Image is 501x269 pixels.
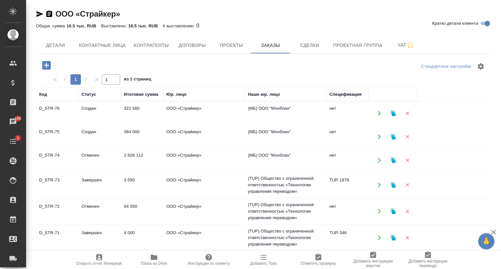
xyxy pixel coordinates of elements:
[333,41,382,50] span: Проектная группа
[121,200,163,223] td: 64 050
[432,20,478,27] span: Кратко детали клиента
[36,125,78,148] td: D_STR-75
[346,251,401,269] button: Добавить инструкции верстки
[78,200,121,223] td: Отменен
[216,41,247,50] span: Проекты
[387,178,400,192] button: Клонировать
[245,125,326,148] td: (МБ) ООО "Монблан"
[401,231,414,245] button: Удалить
[163,226,245,249] td: ООО «Страйкер»
[326,149,369,172] td: нет
[236,251,291,269] button: Добавить Todo
[121,125,163,148] td: 384 000
[245,225,326,251] td: (TUP) Общество с ограниченной ответственностью «Технологии управления переводом»
[36,200,78,223] td: D_STR-72
[245,102,326,125] td: (МБ) ООО "Монблан"
[128,23,163,28] p: 16.5 тыс. RUB
[121,174,163,196] td: 3 550
[124,91,158,98] div: Итоговая сумма
[163,174,245,196] td: ООО «Страйкер»
[401,251,455,269] button: Добавить инструкции перевода
[387,106,400,120] button: Клонировать
[372,205,386,218] button: Открыть
[291,251,346,269] button: Отметить проверку
[121,102,163,125] td: 322 560
[76,261,122,266] span: Открыть отчет Newspeak
[36,149,78,172] td: D_STR-74
[401,153,414,167] button: Удалить
[163,200,245,223] td: ООО «Страйкер»
[181,251,236,269] button: Инструкции по клиенту
[387,231,400,245] button: Клонировать
[36,102,78,125] td: D_STR-76
[55,9,120,18] a: ООО «Страйкер»
[78,125,121,148] td: Создан
[294,41,325,50] span: Сделки
[372,178,386,192] button: Открыть
[141,261,167,266] span: Папка на Drive
[101,23,128,28] p: Выставлено:
[121,149,163,172] td: 2 828 112
[326,102,369,125] td: нет
[121,226,163,249] td: 4 000
[13,135,23,141] span: 1
[36,226,78,249] td: D_STR-71
[2,114,24,130] a: 100
[36,174,78,196] td: D_STR-73
[326,125,369,148] td: нет
[350,259,397,268] span: Добавить инструкции верстки
[372,130,386,143] button: Открыть
[82,91,96,98] div: Статус
[372,153,386,167] button: Открыть
[45,10,53,18] button: Скопировать ссылку
[255,41,286,50] span: Заказы
[326,174,369,196] td: TUP-1878
[301,261,336,266] span: Отметить проверку
[38,59,55,72] button: Добавить проект
[39,91,47,98] div: Код
[188,261,230,266] span: Инструкции по клиенту
[326,226,369,249] td: TUP-346
[163,102,245,125] td: ООО «Страйкер»
[401,130,414,143] button: Удалить
[245,198,326,224] td: (TUP) Общество с ограниченной ответственностью «Технологии управления переводом»
[36,22,494,30] div: 0
[481,234,492,248] span: 🙏
[404,259,451,268] span: Добавить инструкции перевода
[127,251,181,269] button: Папка на Drive
[245,149,326,172] td: (МБ) ООО "Монблан"
[11,115,25,122] span: 100
[478,233,494,249] button: 🙏
[163,23,196,28] p: К выставлению:
[163,125,245,148] td: ООО «Страйкер»
[419,62,473,72] div: split button
[134,41,169,50] span: Контрагенты
[248,91,280,98] div: Наше юр. лицо
[387,205,400,218] button: Клонировать
[2,133,24,149] a: 1
[78,174,121,196] td: Завершен
[79,41,126,50] span: Контактные лица
[372,106,386,120] button: Открыть
[401,178,414,192] button: Удалить
[401,106,414,120] button: Удалить
[176,41,208,50] span: Договоры
[78,226,121,249] td: Завершен
[329,91,362,98] div: Спецификация
[124,75,151,85] span: из 1 страниц
[72,251,127,269] button: Открыть отчет Newspeak
[36,23,67,28] p: Общая сумма
[401,205,414,218] button: Удалить
[78,149,121,172] td: Отменен
[163,149,245,172] td: ООО «Страйкер»
[390,41,421,49] span: Чат
[326,200,369,223] td: нет
[406,41,414,49] svg: Подписаться
[67,23,101,28] p: 16.5 тыс. RUB
[387,153,400,167] button: Клонировать
[372,231,386,245] button: Открыть
[78,102,121,125] td: Создан
[473,59,489,74] span: Настроить таблицу
[245,172,326,198] td: (TUP) Общество с ограниченной ответственностью «Технологии управления переводом»
[36,10,44,18] button: Скопировать ссылку для ЯМессенджера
